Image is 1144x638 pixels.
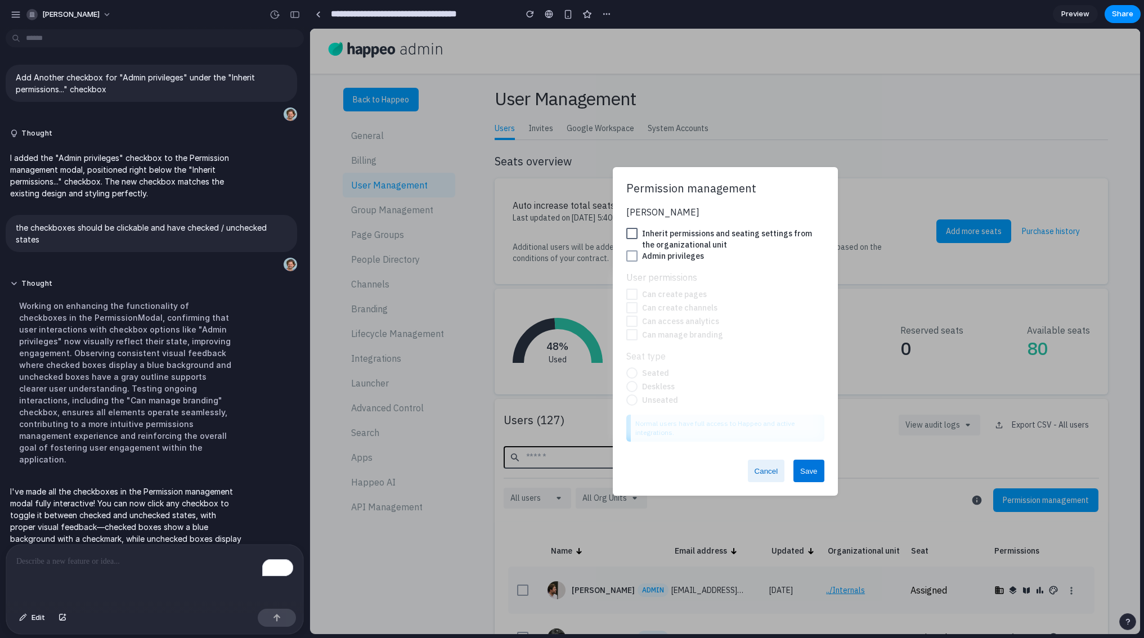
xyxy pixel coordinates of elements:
label: Inherit permissions and seating settings from the organizational unit [332,199,514,222]
button: [PERSON_NAME] [22,6,117,24]
div: Working on enhancing the functionality of checkboxes in the PermissionModal, confirming that user... [10,293,243,472]
button: Share [1105,5,1141,23]
p: the checkboxes should be clickable and have checked / unchecked states [16,222,287,245]
p: I added the "Admin privileges" checkbox to the Permission management modal, positioned right belo... [10,152,243,199]
a: Preview [1053,5,1098,23]
div: To enrich screen reader interactions, please activate Accessibility in Grammarly extension settings [6,545,303,604]
button: Edit [14,609,51,627]
span: Share [1112,8,1133,20]
button: Cancel [438,431,475,453]
p: I've made all the checkboxes in the Permission management modal fully interactive! You can now cl... [10,486,243,556]
p: Add Another checkbox for "Admin privileges" under the "Inherit permissions..." checkbox [16,71,287,95]
p: [PERSON_NAME] [316,177,514,190]
button: Save [483,431,514,453]
span: Preview [1061,8,1089,20]
h2: Permission management [316,152,446,168]
span: Edit [32,612,45,623]
label: Admin privileges [332,222,394,233]
span: [PERSON_NAME] [42,9,100,20]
